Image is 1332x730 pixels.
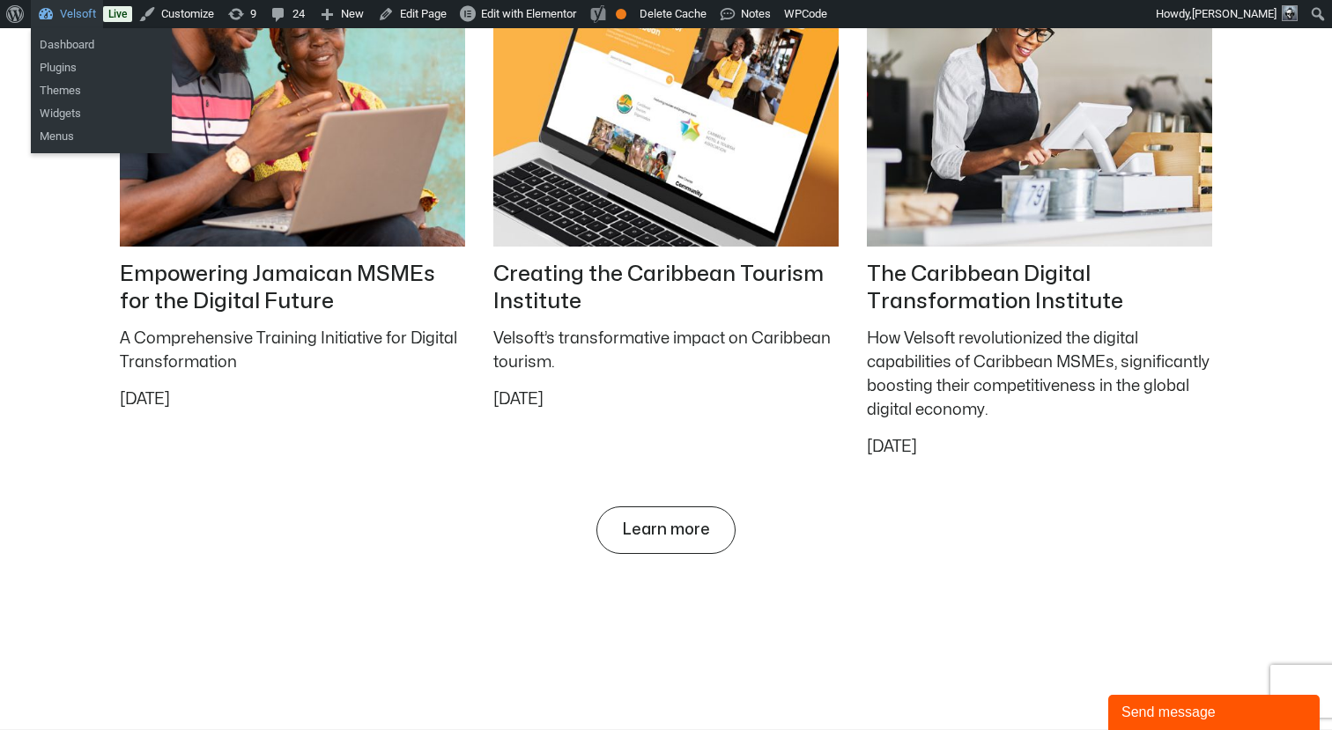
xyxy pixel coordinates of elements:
ul: Velsoft [31,74,172,153]
div: OK [616,9,626,19]
h2: The Caribbean Digital Transformation Institute [867,261,1212,317]
h2: Empowering Jamaican MSMEs for the Digital Future [120,261,465,317]
p: [DATE] [120,392,465,408]
div: Velsoft’s transformative impact on Caribbean tourism. [493,327,839,374]
a: Learn more [596,506,736,554]
span: Learn more [622,521,710,539]
span: [PERSON_NAME] [1192,7,1276,20]
a: Themes [31,79,172,102]
p: [DATE] [867,439,1212,455]
a: Menus [31,125,172,148]
div: How Velsoft revolutionized the digital capabilities of Caribbean MSMEs, significantly boosting th... [867,327,1212,422]
a: Dashboard [31,33,172,56]
div: A Comprehensive Training Initiative for Digital Transformation [120,327,465,374]
a: Widgets [31,102,172,125]
p: [DATE] [493,392,839,408]
a: Plugins [31,56,172,79]
ul: Velsoft [31,28,172,85]
span: Edit with Elementor [481,7,576,20]
iframe: chat widget [1108,691,1323,730]
h2: Creating the Caribbean Tourism Institute [493,261,839,317]
a: Live [103,6,132,22]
